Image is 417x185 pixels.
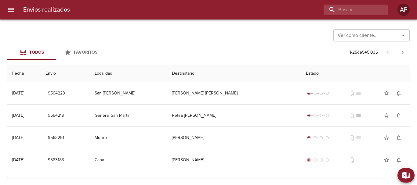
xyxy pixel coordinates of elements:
[90,149,167,171] td: Caba
[7,45,105,60] div: Tabs Envios
[383,112,390,119] span: star_border
[396,135,402,141] span: notifications_none
[307,114,311,117] span: radio_button_checked
[325,136,329,140] span: radio_button_unchecked
[45,132,67,144] button: 9563251
[306,135,330,141] div: Generado
[45,88,67,99] button: 9564223
[350,49,378,55] p: 1 - 25 de 545.036
[324,5,377,15] input: buscar
[396,157,402,163] span: notifications_none
[397,168,415,183] button: Exportar Excel
[380,49,395,55] span: Pagina anterior
[319,158,323,162] span: radio_button_unchecked
[48,112,64,119] span: 9564219
[301,65,410,82] th: Estado
[167,127,301,149] td: [PERSON_NAME]
[355,90,361,96] span: No tiene pedido asociado
[313,136,317,140] span: radio_button_unchecked
[349,157,355,163] span: No tiene documentos adjuntos
[396,112,402,119] span: notifications_none
[397,4,410,16] div: AP
[12,157,24,162] div: [DATE]
[355,157,361,163] span: No tiene pedido asociado
[399,31,408,40] button: Abrir
[167,65,301,82] th: Destinatario
[380,87,393,99] button: Agregar a favoritos
[393,87,405,99] button: Activar notificaciones
[41,65,90,82] th: Envio
[349,135,355,141] span: No tiene documentos adjuntos
[48,134,64,142] span: 9563251
[380,132,393,144] button: Agregar a favoritos
[380,109,393,122] button: Agregar a favoritos
[355,112,361,119] span: No tiene pedido asociado
[23,5,70,15] h6: Envios realizados
[90,127,167,149] td: Munro
[306,90,330,96] div: Generado
[319,91,323,95] span: radio_button_unchecked
[325,114,329,117] span: radio_button_unchecked
[167,82,301,104] td: [PERSON_NAME] [PERSON_NAME]
[355,135,361,141] span: No tiene pedido asociado
[380,154,393,166] button: Agregar a favoritos
[397,4,410,16] div: Abrir información de usuario
[313,158,317,162] span: radio_button_unchecked
[74,50,97,55] span: Favoritos
[313,91,317,95] span: radio_button_unchecked
[349,112,355,119] span: No tiene documentos adjuntos
[4,2,18,17] button: menu
[12,113,24,118] div: [DATE]
[319,136,323,140] span: radio_button_unchecked
[90,82,167,104] td: San [PERSON_NAME]
[45,110,67,121] button: 9564219
[12,91,24,96] div: [DATE]
[90,105,167,126] td: General San Martin
[383,135,390,141] span: star_border
[307,91,311,95] span: radio_button_checked
[307,136,311,140] span: radio_button_checked
[306,112,330,119] div: Generado
[90,65,167,82] th: Localidad
[383,90,390,96] span: star_border
[45,155,67,166] button: 9563183
[48,90,65,97] span: 9564223
[383,157,390,163] span: star_border
[12,135,24,140] div: [DATE]
[349,90,355,96] span: No tiene documentos adjuntos
[393,154,405,166] button: Activar notificaciones
[7,65,41,82] th: Fecha
[167,105,301,126] td: Retira [PERSON_NAME]
[29,50,44,55] span: Todos
[395,45,410,60] span: Pagina siguiente
[307,158,311,162] span: radio_button_checked
[325,158,329,162] span: radio_button_unchecked
[325,91,329,95] span: radio_button_unchecked
[396,90,402,96] span: notifications_none
[313,114,317,117] span: radio_button_unchecked
[319,114,323,117] span: radio_button_unchecked
[393,132,405,144] button: Activar notificaciones
[167,149,301,171] td: [PERSON_NAME]
[48,156,64,164] span: 9563183
[306,157,330,163] div: Generado
[393,109,405,122] button: Activar notificaciones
